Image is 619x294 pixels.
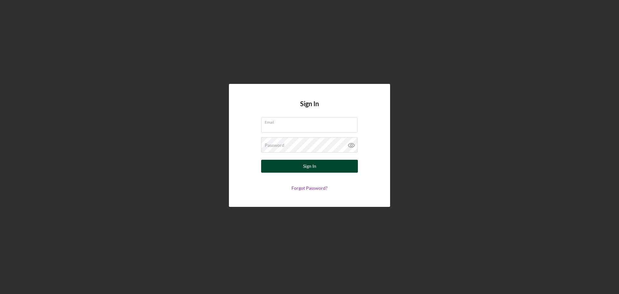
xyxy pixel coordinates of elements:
[303,160,316,173] div: Sign In
[300,100,319,117] h4: Sign In
[265,117,358,125] label: Email
[265,143,284,148] label: Password
[261,160,358,173] button: Sign In
[291,185,328,191] a: Forgot Password?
